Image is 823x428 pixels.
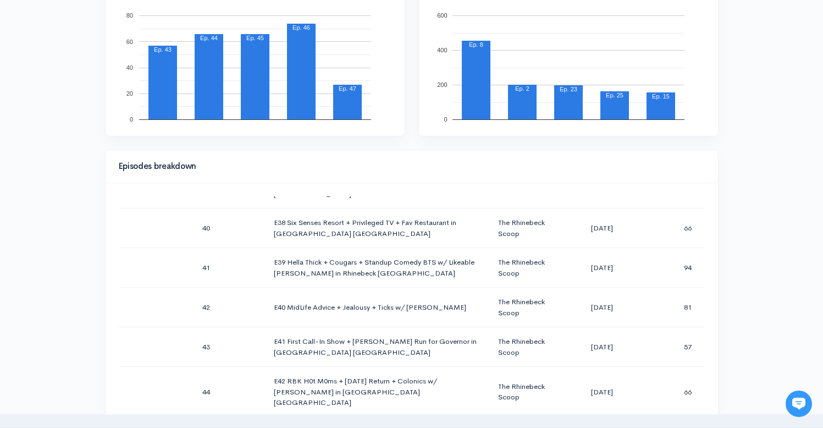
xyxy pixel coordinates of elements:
[126,38,132,45] text: 60
[562,288,641,327] td: [DATE]
[17,146,203,168] button: New conversation
[562,208,641,248] td: [DATE]
[126,12,132,19] text: 80
[194,208,265,248] td: 40
[606,92,623,98] text: Ep. 25
[194,367,265,418] td: 44
[489,288,563,327] td: The Rhinebeck Scoop
[562,327,641,367] td: [DATE]
[641,367,704,418] td: 66
[562,248,641,288] td: [DATE]
[560,86,577,92] text: Ep. 23
[437,81,447,88] text: 200
[265,327,489,367] td: E41 First Call-In Show + [PERSON_NAME] Run for Governor in [GEOGRAPHIC_DATA] [GEOGRAPHIC_DATA]
[15,189,205,202] p: Find an answer quickly
[562,367,641,418] td: [DATE]
[292,24,310,31] text: Ep. 46
[200,35,218,41] text: Ep. 44
[641,248,704,288] td: 94
[129,116,132,123] text: 0
[71,152,132,161] span: New conversation
[16,73,203,126] h2: Just let us know if you need anything and we'll be happy to help! 🙂
[246,35,264,41] text: Ep. 45
[265,208,489,248] td: E38 Six Senses Resort + Privileged TV + Fav Restaurant in [GEOGRAPHIC_DATA] [GEOGRAPHIC_DATA]
[786,391,812,417] iframe: gist-messenger-bubble-iframe
[641,208,704,248] td: 66
[126,64,132,71] text: 40
[194,288,265,327] td: 42
[16,53,203,71] h1: Hi 👋
[32,207,196,229] input: Search articles
[154,46,172,53] text: Ep. 43
[444,116,447,123] text: 0
[489,208,563,248] td: The Rhinebeck Scoop
[515,85,529,92] text: Ep. 2
[652,93,670,100] text: Ep. 15
[489,248,563,288] td: The Rhinebeck Scoop
[194,248,265,288] td: 41
[339,85,356,92] text: Ep. 47
[265,367,489,418] td: E42 RBK H0t M0ms + [DATE] Return + Colonics w/ [PERSON_NAME] in [GEOGRAPHIC_DATA] [GEOGRAPHIC_DATA]
[641,288,704,327] td: 81
[119,13,391,123] svg: A chart.
[126,90,132,97] text: 20
[119,162,698,171] h4: Episodes breakdown
[265,288,489,327] td: E40 MidLife Advice + Jealousy + Ticks w/ [PERSON_NAME]
[265,248,489,288] td: E39 Hella Thick + Cougars + Standup Comedy BTS w/ Likeable [PERSON_NAME] in Rhinebeck [GEOGRAPHIC...
[437,12,447,19] text: 600
[437,47,447,53] text: 400
[432,13,705,123] svg: A chart.
[469,41,483,48] text: Ep. 8
[641,327,704,367] td: 57
[489,367,563,418] td: The Rhinebeck Scoop
[489,327,563,367] td: The Rhinebeck Scoop
[194,327,265,367] td: 43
